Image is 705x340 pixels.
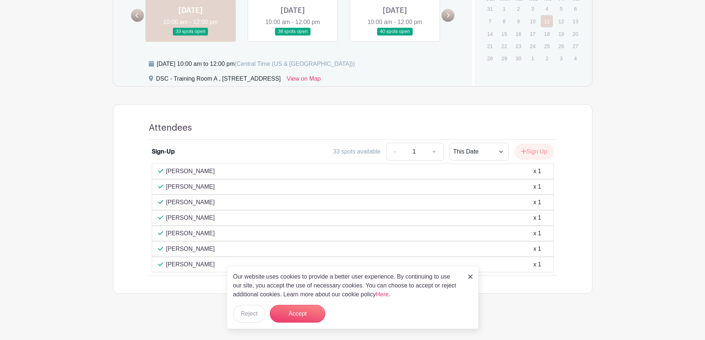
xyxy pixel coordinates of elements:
p: Our website uses cookies to provide a better user experience. By continuing to use our site, you ... [233,272,460,299]
p: 4 [541,3,553,14]
p: 30 [512,53,524,64]
p: 17 [527,28,539,40]
a: Here [376,291,389,297]
p: 12 [555,16,567,27]
p: 5 [555,3,567,14]
span: (Central Time (US & [GEOGRAPHIC_DATA])) [235,61,355,67]
p: 27 [569,40,581,52]
p: 1 [498,3,510,14]
p: 9 [512,16,524,27]
p: 29 [498,53,510,64]
p: 16 [512,28,524,40]
p: 7 [484,16,496,27]
p: 24 [527,40,539,52]
p: 14 [484,28,496,40]
p: 2 [541,53,553,64]
button: Accept [270,305,325,323]
div: 33 spots available [333,147,380,156]
p: 8 [498,16,510,27]
div: x 1 [533,229,541,238]
p: 15 [498,28,510,40]
p: 3 [527,3,539,14]
a: + [425,143,443,161]
p: 22 [498,40,510,52]
img: close_button-5f87c8562297e5c2d7936805f587ecaba9071eb48480494691a3f1689db116b3.svg [468,275,473,279]
p: [PERSON_NAME] [166,213,215,222]
h4: Attendees [149,122,192,133]
p: [PERSON_NAME] [166,260,215,269]
p: 19 [555,28,567,40]
div: x 1 [533,167,541,176]
p: 18 [541,28,553,40]
p: 25 [541,40,553,52]
p: [PERSON_NAME] [166,245,215,253]
p: 6 [569,3,581,14]
p: 1 [527,53,539,64]
div: x 1 [533,245,541,253]
a: - [386,143,403,161]
button: Reject [233,305,265,323]
p: [PERSON_NAME] [166,182,215,191]
button: Sign Up [515,144,554,159]
p: 28 [484,53,496,64]
div: DSC - Training Room A , [STREET_ADDRESS] [156,74,281,86]
p: 23 [512,40,524,52]
p: 20 [569,28,581,40]
p: 4 [569,53,581,64]
div: x 1 [533,213,541,222]
p: 26 [555,40,567,52]
div: [DATE] 10:00 am to 12:00 pm [157,60,355,68]
p: 13 [569,16,581,27]
div: Sign-Up [152,147,175,156]
p: 10 [527,16,539,27]
div: x 1 [533,198,541,207]
p: 2 [512,3,524,14]
p: [PERSON_NAME] [166,167,215,176]
p: [PERSON_NAME] [166,198,215,207]
div: x 1 [533,260,541,269]
p: 21 [484,40,496,52]
a: 11 [541,15,553,27]
a: View on Map [287,74,321,86]
p: 3 [555,53,567,64]
div: x 1 [533,182,541,191]
p: 31 [484,3,496,14]
p: [PERSON_NAME] [166,229,215,238]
